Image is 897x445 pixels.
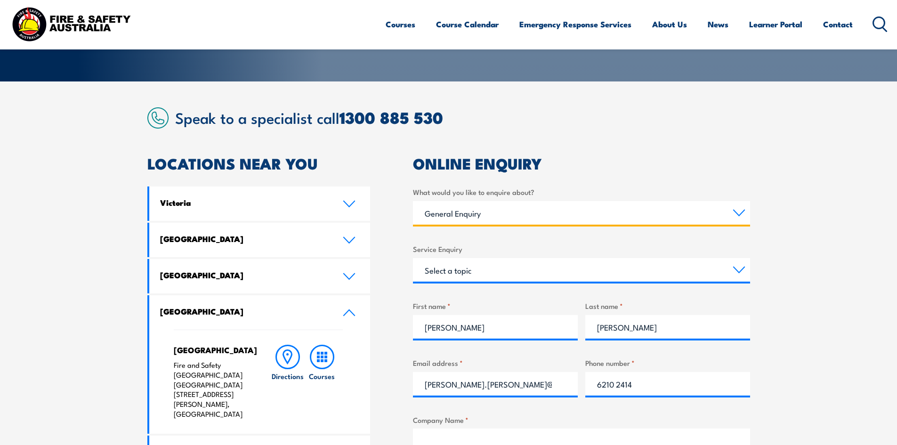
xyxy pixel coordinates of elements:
h4: [GEOGRAPHIC_DATA] [160,234,329,244]
a: Courses [386,12,415,37]
h6: Directions [272,371,304,381]
p: Fire and Safety [GEOGRAPHIC_DATA] [GEOGRAPHIC_DATA] [STREET_ADDRESS][PERSON_NAME], [GEOGRAPHIC_DATA] [174,360,252,419]
a: Courses [305,345,339,419]
a: Learner Portal [749,12,802,37]
a: Contact [823,12,853,37]
a: Emergency Response Services [519,12,631,37]
h4: Victoria [160,197,329,208]
label: Company Name [413,414,750,425]
a: Course Calendar [436,12,499,37]
label: Phone number [585,357,750,368]
label: What would you like to enquire about? [413,186,750,197]
a: About Us [652,12,687,37]
h4: [GEOGRAPHIC_DATA] [160,270,329,280]
h2: ONLINE ENQUIRY [413,156,750,170]
a: [GEOGRAPHIC_DATA] [149,295,371,330]
h4: [GEOGRAPHIC_DATA] [160,306,329,316]
label: First name [413,300,578,311]
a: News [708,12,728,37]
h2: Speak to a specialist call [175,109,750,126]
a: 1300 885 530 [339,105,443,129]
a: Directions [271,345,305,419]
h2: LOCATIONS NEAR YOU [147,156,371,170]
a: [GEOGRAPHIC_DATA] [149,259,371,293]
a: Victoria [149,186,371,221]
label: Last name [585,300,750,311]
label: Service Enquiry [413,243,750,254]
a: [GEOGRAPHIC_DATA] [149,223,371,257]
h6: Courses [309,371,335,381]
label: Email address [413,357,578,368]
h4: [GEOGRAPHIC_DATA] [174,345,252,355]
